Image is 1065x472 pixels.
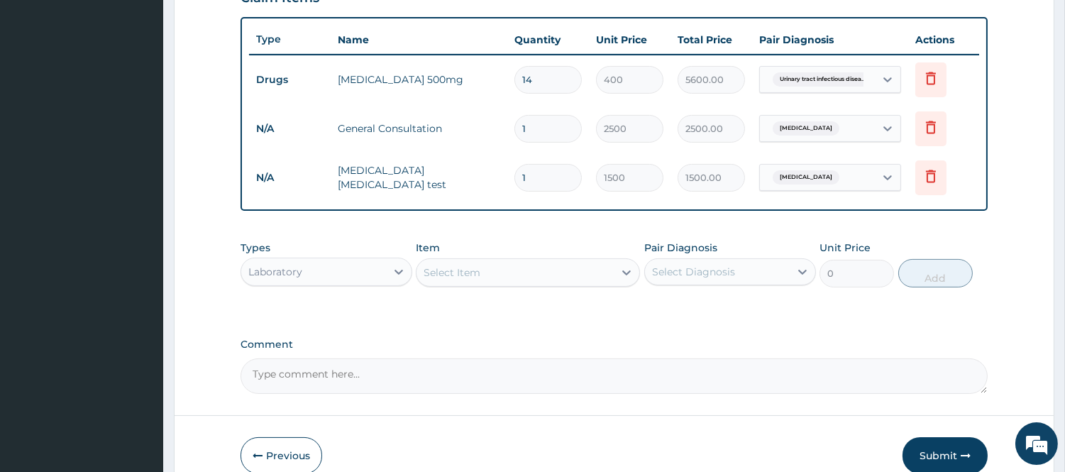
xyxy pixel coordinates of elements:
th: Pair Diagnosis [752,26,908,54]
th: Name [331,26,507,54]
span: [MEDICAL_DATA] [773,121,839,136]
span: We're online! [82,144,196,287]
div: Laboratory [248,265,302,279]
span: [MEDICAL_DATA] [773,170,839,185]
td: N/A [249,165,331,191]
img: d_794563401_company_1708531726252_794563401 [26,71,57,106]
td: General Consultation [331,114,507,143]
div: Chat with us now [74,79,238,98]
th: Type [249,26,331,53]
div: Minimize live chat window [233,7,267,41]
td: Drugs [249,67,331,93]
td: [MEDICAL_DATA] 500mg [331,65,507,94]
td: N/A [249,116,331,142]
button: Add [898,259,973,287]
label: Pair Diagnosis [644,241,717,255]
th: Actions [908,26,979,54]
th: Unit Price [589,26,671,54]
td: [MEDICAL_DATA] [MEDICAL_DATA] test [331,156,507,199]
label: Comment [241,339,988,351]
th: Quantity [507,26,589,54]
label: Unit Price [820,241,871,255]
textarea: Type your message and hit 'Enter' [7,318,270,368]
label: Item [416,241,440,255]
div: Select Diagnosis [652,265,735,279]
span: Urinary tract infectious disea... [773,72,873,87]
label: Types [241,242,270,254]
th: Total Price [671,26,752,54]
div: Select Item [424,265,480,280]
